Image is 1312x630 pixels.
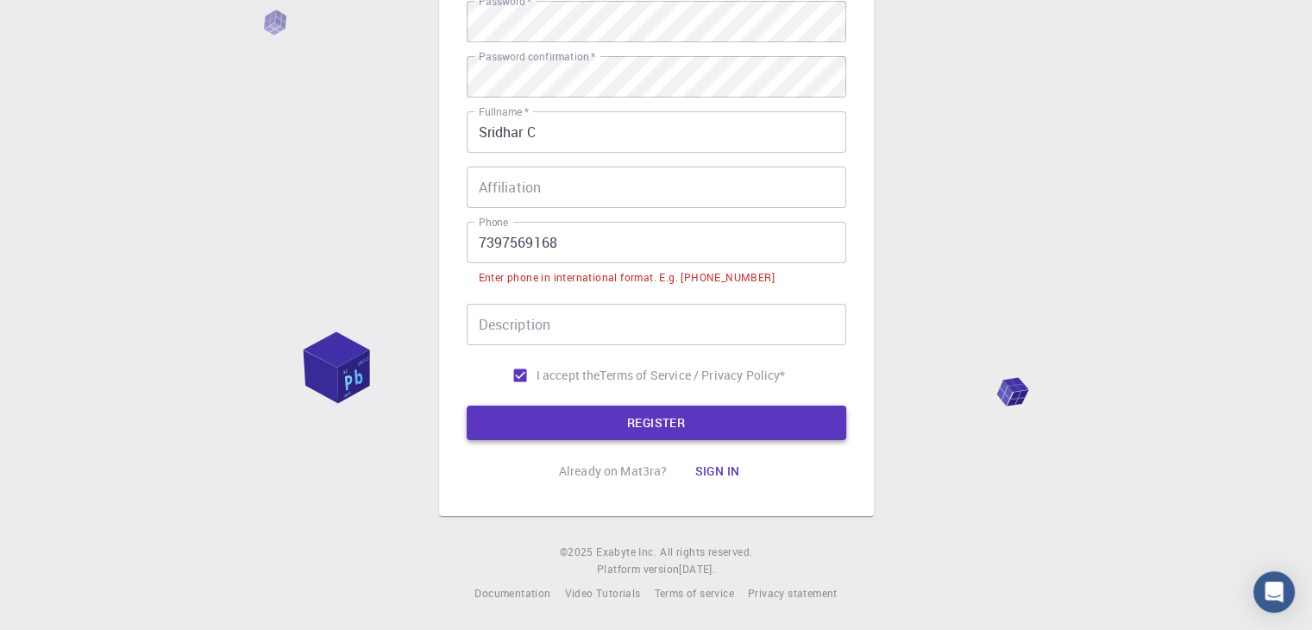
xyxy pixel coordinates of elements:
a: Video Tutorials [564,585,640,602]
a: Terms of service [654,585,733,602]
button: Sign in [681,454,753,488]
span: All rights reserved. [660,544,752,561]
label: Password confirmation [479,49,595,64]
label: Phone [479,215,508,230]
span: Platform version [597,561,679,578]
a: Documentation [474,585,550,602]
button: REGISTER [467,406,846,440]
span: Exabyte Inc. [596,545,656,558]
a: Exabyte Inc. [596,544,656,561]
a: [DATE]. [679,561,715,578]
label: Fullname [479,104,529,119]
p: Already on Mat3ra? [559,463,668,480]
span: Privacy statement [748,586,838,600]
span: [DATE] . [679,562,715,576]
span: © 2025 [560,544,596,561]
div: Enter phone in international format. E.g. [PHONE_NUMBER] [479,269,775,287]
a: Terms of Service / Privacy Policy* [600,367,785,384]
span: I accept the [537,367,600,384]
span: Terms of service [654,586,733,600]
span: Video Tutorials [564,586,640,600]
div: Open Intercom Messenger [1253,571,1295,613]
a: Privacy statement [748,585,838,602]
p: Terms of Service / Privacy Policy * [600,367,785,384]
span: Documentation [474,586,550,600]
